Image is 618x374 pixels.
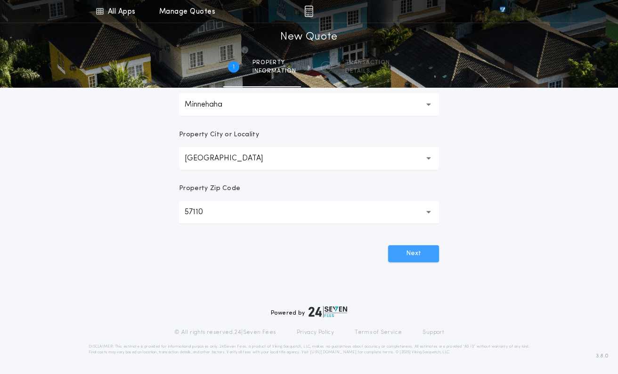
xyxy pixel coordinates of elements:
p: Property City or Locality [179,130,259,140]
h2: 2 [325,63,328,71]
span: details [345,67,390,75]
h2: 1 [233,63,235,71]
a: Terms of Service [355,329,402,336]
p: DISCLAIMER: This estimate is provided for informational purposes only. 24|Seven Fees, a product o... [89,344,529,355]
div: Powered by [271,306,347,317]
button: Minnehaha [179,93,439,116]
p: Property Zip Code [179,184,240,193]
img: vs-icon [483,7,522,16]
a: Privacy Policy [297,329,334,336]
a: Support [423,329,444,336]
img: logo [309,306,347,317]
button: Next [388,245,439,262]
button: [GEOGRAPHIC_DATA] [179,147,439,170]
p: © All rights reserved. 24|Seven Fees [174,329,276,336]
span: 3.8.0 [596,352,609,360]
span: Transaction [345,59,390,66]
button: 57110 [179,201,439,224]
h1: New Quote [280,30,338,45]
img: img [304,6,313,17]
span: Property [252,59,296,66]
span: information [252,67,296,75]
p: 57110 [185,207,218,218]
p: Minnehaha [185,99,237,110]
a: [URL][DOMAIN_NAME] [310,350,357,354]
p: [GEOGRAPHIC_DATA] [185,153,278,164]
